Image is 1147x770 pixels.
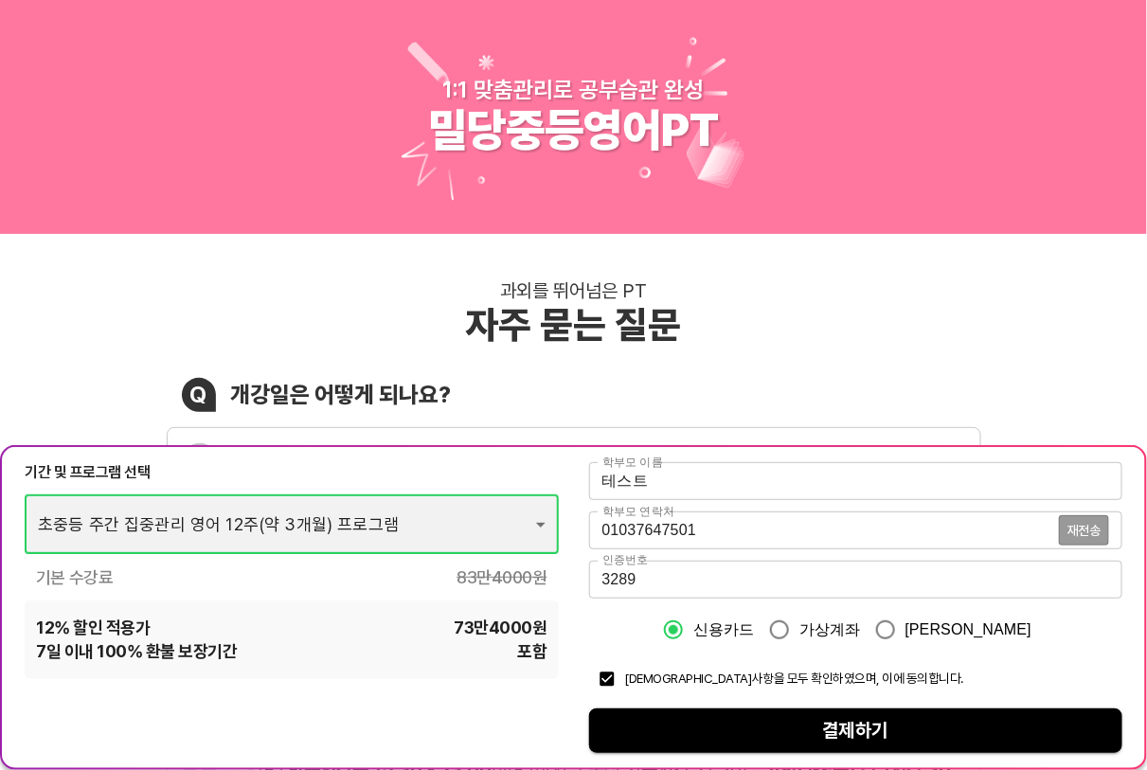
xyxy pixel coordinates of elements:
[589,511,1060,549] input: 학부모 연락처를 입력해주세요
[443,76,705,103] div: 1:1 맞춤관리로 공부습관 완성
[466,302,682,348] div: 자주 묻는 질문
[693,618,755,641] span: 신용카드
[457,565,547,589] span: 83만4000 원
[500,279,647,302] div: 과외를 뛰어넘은 PT
[1067,524,1101,537] span: 재전송
[905,618,1032,641] span: [PERSON_NAME]
[183,443,217,477] div: A
[25,494,559,553] div: 초중등 주간 집중관리 영어 12주(약 3개월) 프로그램
[25,462,559,483] div: 기간 및 프로그램 선택
[517,639,547,663] span: 포함
[589,462,1123,500] input: 학부모 이름을 입력해주세요
[36,565,113,589] span: 기본 수강료
[36,616,150,639] span: 12 % 할인 적용가
[1059,515,1109,546] button: 재전송
[232,443,965,489] div: 진단고사 실시 후 영업일 기준 2~3일동안 결과 분석 및 맞춤 커리큘럼이 작성되기 때문에 분석 완료 이후에 개강이 가능하므로 를 통해 개강 날짜를 직접 선택하실 수 있습니다.
[625,671,964,686] span: [DEMOGRAPHIC_DATA]사항을 모두 확인하였으며, 이에 동의합니다.
[604,714,1108,747] span: 결제하기
[589,708,1123,753] button: 결제하기
[182,378,216,412] div: Q
[799,618,861,641] span: 가상계좌
[428,103,719,158] div: 밀당중등영어PT
[454,616,547,639] span: 73만4000 원
[231,381,452,408] div: 개강일은 어떻게 되나요?
[36,639,237,663] span: 7 일 이내 100% 환불 보장기간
